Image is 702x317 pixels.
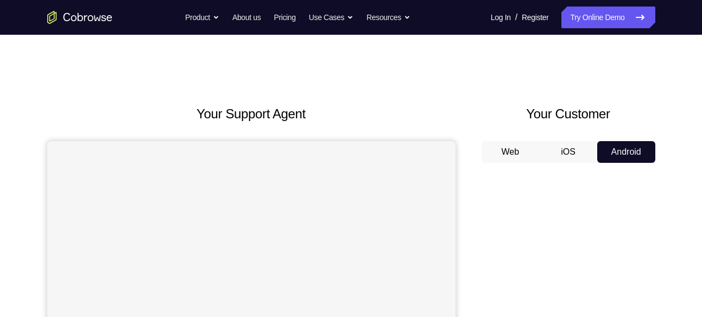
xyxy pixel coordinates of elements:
a: About us [232,7,261,28]
h2: Your Customer [482,104,655,124]
a: Log In [491,7,511,28]
a: Register [522,7,548,28]
button: Resources [366,7,410,28]
a: Try Online Demo [561,7,655,28]
a: Go to the home page [47,11,112,24]
button: Android [597,141,655,163]
span: / [515,11,517,24]
button: iOS [539,141,597,163]
button: Web [482,141,540,163]
h2: Your Support Agent [47,104,456,124]
a: Pricing [274,7,295,28]
button: Use Cases [309,7,353,28]
button: Product [185,7,219,28]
